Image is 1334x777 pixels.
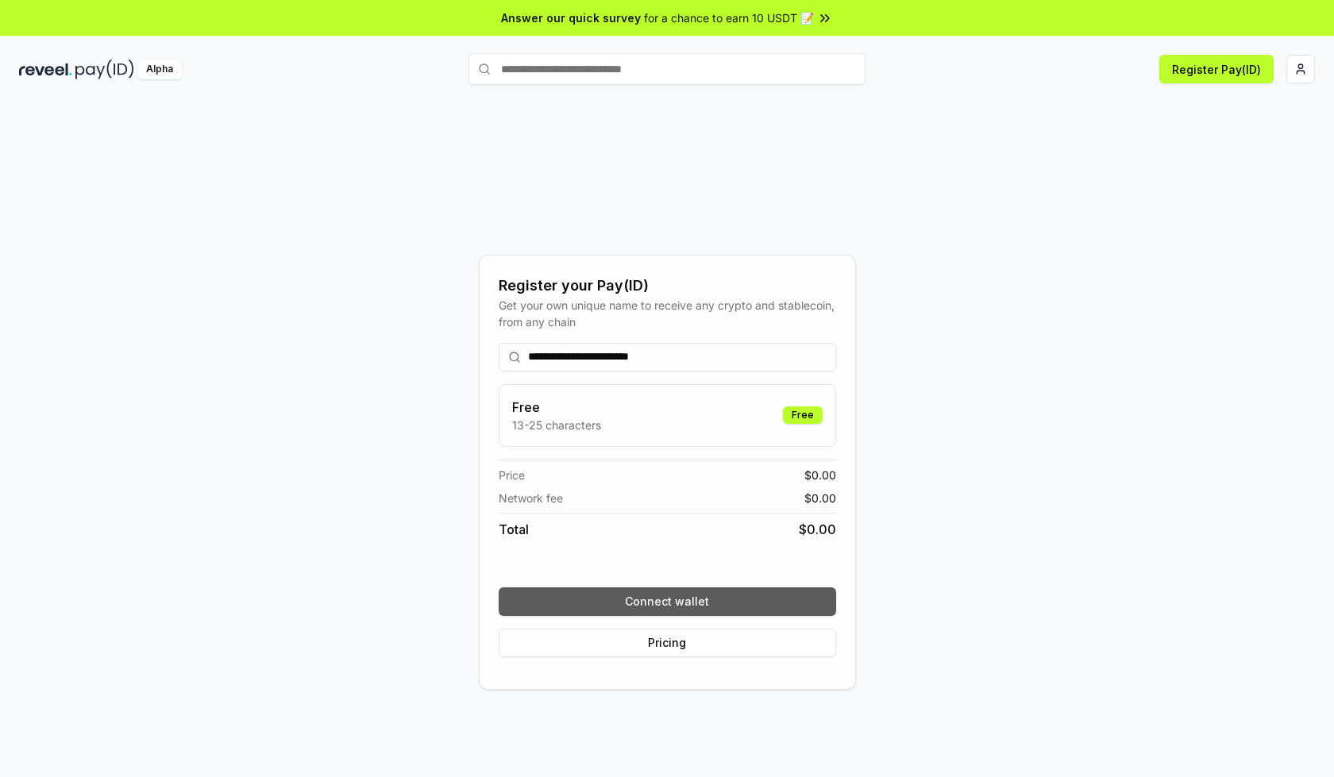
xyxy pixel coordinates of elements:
img: pay_id [75,60,134,79]
span: for a chance to earn 10 USDT 📝 [644,10,814,26]
button: Pricing [499,629,836,657]
h3: Free [512,398,601,417]
button: Connect wallet [499,587,836,616]
span: Answer our quick survey [501,10,641,26]
div: Alpha [137,60,182,79]
span: $ 0.00 [799,520,836,539]
button: Register Pay(ID) [1159,55,1274,83]
span: Network fee [499,490,563,506]
span: $ 0.00 [804,467,836,483]
div: Register your Pay(ID) [499,275,836,297]
div: Free [783,406,823,424]
p: 13-25 characters [512,417,601,433]
span: $ 0.00 [804,490,836,506]
span: Total [499,520,529,539]
img: reveel_dark [19,60,72,79]
span: Price [499,467,525,483]
div: Get your own unique name to receive any crypto and stablecoin, from any chain [499,297,836,330]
